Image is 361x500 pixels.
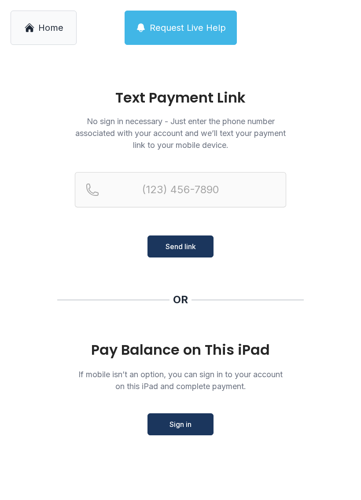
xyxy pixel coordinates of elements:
[75,115,286,151] p: No sign in necessary - Just enter the phone number associated with your account and we’ll text yo...
[150,22,226,34] span: Request Live Help
[169,419,192,430] span: Sign in
[75,368,286,392] p: If mobile isn’t an option, you can sign in to your account on this iPad and complete payment.
[75,91,286,105] h1: Text Payment Link
[75,172,286,207] input: Reservation phone number
[38,22,63,34] span: Home
[75,342,286,358] div: Pay Balance on This iPad
[173,293,188,307] div: OR
[166,241,196,252] span: Send link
